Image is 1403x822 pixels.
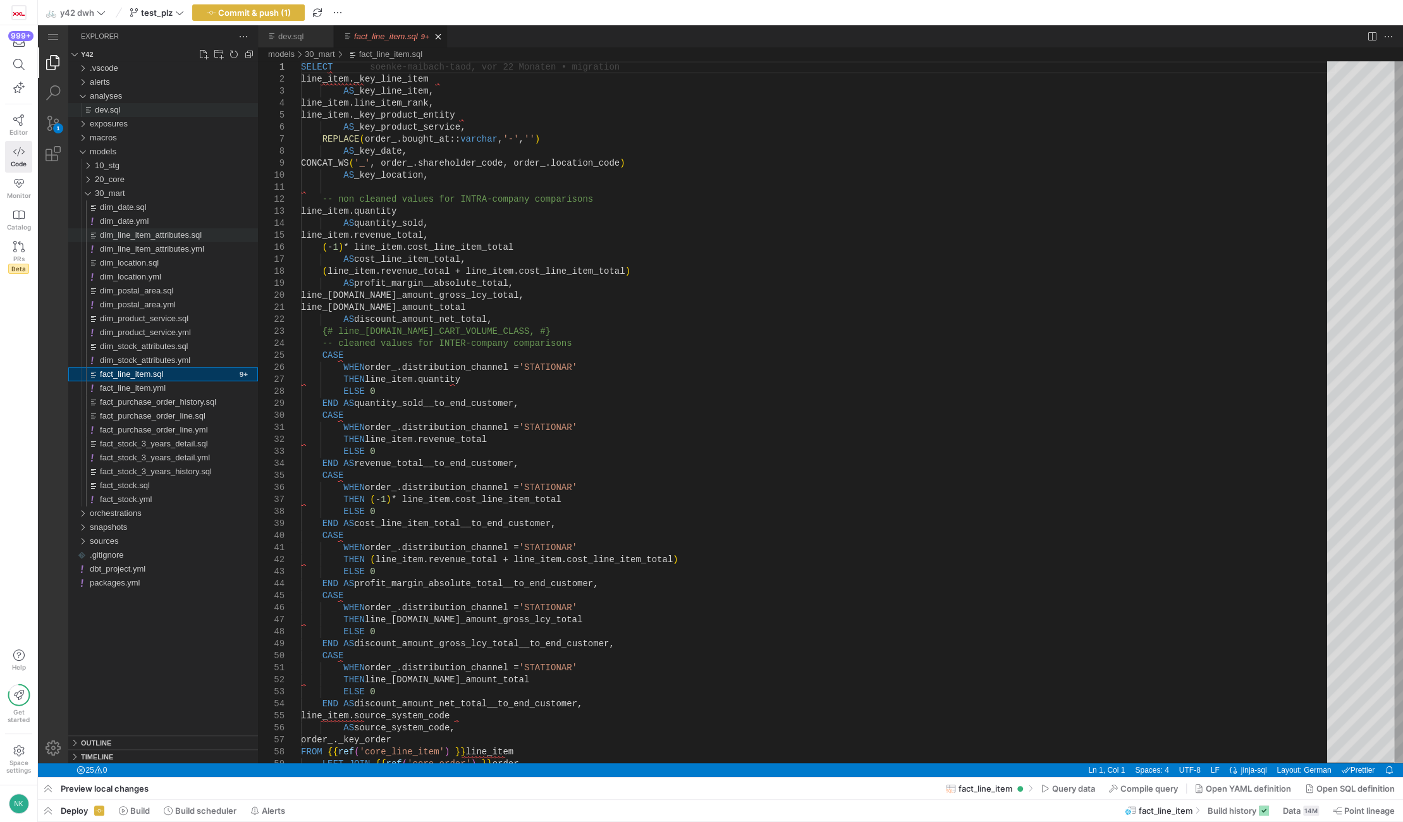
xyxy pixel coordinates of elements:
[1094,738,1134,752] a: Spaces: 4
[1170,738,1185,752] a: LF
[285,217,290,227] span: (
[30,495,220,509] div: snapshots
[30,273,220,286] div: dim_postal_area.yml
[394,5,407,18] li: Close (Ctrl+F4)
[30,245,220,259] div: dim_location.yml
[190,23,202,35] a: Refresh Explorer
[30,64,220,78] div: analyses
[57,80,82,89] span: dev.sql
[232,288,247,300] div: 22
[587,241,592,251] span: )
[263,73,396,83] span: line_item.line_item_rank,
[62,469,114,479] span: fact_stock.yml
[62,414,170,423] span: fact_stock_3_years_detail.sql
[232,204,247,216] div: 15
[295,217,300,227] span: 1
[48,300,220,314] div: /models/30_mart/dim_product_service.yml
[232,60,247,72] div: 3
[232,252,247,264] div: 19
[48,231,220,245] div: /models/30_mart/dim_location.sql
[175,23,187,35] a: New Folder...
[240,6,266,16] a: dev.sql
[62,372,178,381] span: fact_purchase_order_history.sql
[57,149,87,159] span: 20_core
[48,439,220,453] div: /models/30_mart/fact_stock_3_years_history.sql
[263,205,391,215] span: line_item.revenue_total,
[232,48,247,60] div: 2
[220,36,1365,738] div: fact_line_item.sql, preview
[30,453,220,467] div: fact_stock.sql
[30,189,220,203] div: dim_date.yml
[43,711,73,725] h3: Outline
[263,49,391,59] span: line_item._key_line_item
[30,133,220,147] div: 10_stg
[62,205,164,214] span: dim_line_item_attributes.sql
[30,710,220,724] div: Outline Section
[43,78,220,92] div: /analyses/dev.sql
[15,98,25,108] div: 1
[52,64,220,78] div: /analyses
[316,145,391,155] span: _key_location,
[1316,783,1395,794] span: Open SQL definition
[232,132,247,144] div: 9
[205,23,217,35] li: Collapse Folders in Explorer
[1344,806,1395,816] span: Point lineage
[232,228,247,240] div: 17
[48,189,220,203] div: /models/30_mart/dim_date.yml
[1047,738,1090,752] a: Ln 1, Col 1
[1035,778,1101,799] button: Query data
[232,324,247,336] div: 25
[30,36,220,710] div: Files Explorer
[280,5,293,18] li: Close (Ctrl+F4)
[57,161,220,175] div: /models/30_mart
[52,539,107,548] span: dbt_project.yml
[11,160,27,168] span: Code
[48,175,220,189] div: /models/30_mart/dim_date.sql
[267,22,297,36] div: /models/30_mart
[30,523,220,537] div: .gitignore
[30,481,220,495] div: orchestrations
[5,2,32,23] a: https://storage.googleapis.com/y42-prod-data-exchange/images/oGOSqxDdlQtxIPYJfiHrUWhjI5fT83rRj0ID...
[48,273,220,286] div: /models/30_mart/dim_postal_area.yml
[316,193,391,203] span: quantity_sold,
[391,5,409,18] ul: Tab actions
[327,109,422,119] span: order_.bought_at::
[305,217,475,227] span: * line_item.cost_line_item_total
[30,50,220,64] div: alerts
[285,241,290,251] span: (
[232,84,247,96] div: 5
[5,739,32,780] a: Spacesettings
[1327,4,1341,18] li: Split Editor Right (Ctrl+^) [Alt] Split Editor Down
[1136,738,1168,752] div: UTF-8
[130,806,150,816] span: Build
[307,22,384,36] div: /models/30_mart/fact_line_item.sql • 25 problems in this file
[48,453,220,467] div: /models/30_mart/fact_stock.sql
[582,133,587,143] span: )
[30,36,220,50] div: .vscode
[316,229,427,239] span: cost_line_item_total,
[218,8,291,18] span: Commit & push (1)
[232,144,247,156] div: 10
[30,342,220,356] div: fact_line_item.sql
[285,169,550,179] span: -- non cleaned values for INTRA-company comparison
[1052,783,1095,794] span: Query data
[263,181,358,191] span: line_item.quantity
[262,806,285,816] span: Alerts
[62,358,128,367] span: fact_line_item.yml
[48,384,220,398] div: /models/30_mart/fact_purchase_order_line.sql
[52,107,79,117] span: macros
[263,36,264,37] textarea: fact_line_item.sql, preview
[5,679,32,728] button: Getstarted
[52,497,89,506] span: snapshots
[245,800,291,821] button: Alerts
[1092,738,1136,752] div: Spaces: 4
[232,312,247,324] div: 24
[62,316,150,326] span: dim_stock_attributes.sql
[316,289,454,299] span: discount_amount_net_total,
[263,37,295,47] span: SELECT
[175,806,236,816] span: Build scheduler
[48,259,220,273] div: /models/30_mart/dim_postal_area.sql
[316,6,379,16] a: fact_line_item.sql
[1206,783,1291,794] span: Open YAML definition
[57,135,82,145] span: 10_stg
